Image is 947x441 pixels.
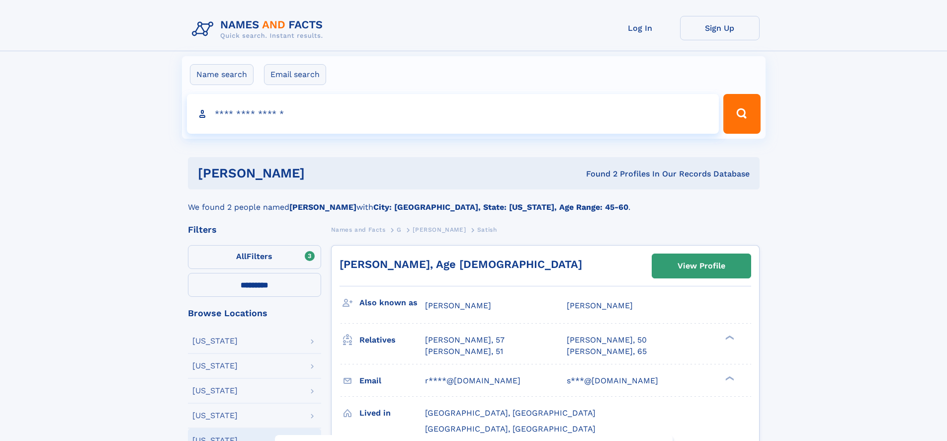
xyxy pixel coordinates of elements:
[192,337,238,345] div: [US_STATE]
[425,424,596,434] span: [GEOGRAPHIC_DATA], [GEOGRAPHIC_DATA]
[359,372,425,389] h3: Email
[723,94,760,134] button: Search Button
[652,254,751,278] a: View Profile
[680,16,760,40] a: Sign Up
[373,202,628,212] b: City: [GEOGRAPHIC_DATA], State: [US_STATE], Age Range: 45-60
[723,335,735,341] div: ❯
[723,375,735,381] div: ❯
[445,169,750,179] div: Found 2 Profiles In Our Records Database
[192,387,238,395] div: [US_STATE]
[359,294,425,311] h3: Also known as
[678,255,725,277] div: View Profile
[425,408,596,418] span: [GEOGRAPHIC_DATA], [GEOGRAPHIC_DATA]
[425,301,491,310] span: [PERSON_NAME]
[397,226,402,233] span: G
[190,64,254,85] label: Name search
[188,309,321,318] div: Browse Locations
[413,223,466,236] a: [PERSON_NAME]
[567,376,658,385] span: s***@[DOMAIN_NAME]
[331,223,386,236] a: Names and Facts
[188,225,321,234] div: Filters
[359,405,425,422] h3: Lived in
[425,335,505,346] a: [PERSON_NAME], 57
[567,346,647,357] a: [PERSON_NAME], 65
[188,189,760,213] div: We found 2 people named with .
[198,167,445,179] h1: [PERSON_NAME]
[340,258,582,270] a: [PERSON_NAME], Age [DEMOGRAPHIC_DATA]
[264,64,326,85] label: Email search
[192,362,238,370] div: [US_STATE]
[477,226,497,233] span: Satish
[425,346,503,357] a: [PERSON_NAME], 51
[192,412,238,420] div: [US_STATE]
[413,226,466,233] span: [PERSON_NAME]
[567,335,647,346] a: [PERSON_NAME], 50
[187,94,719,134] input: search input
[188,245,321,269] label: Filters
[289,202,356,212] b: [PERSON_NAME]
[601,16,680,40] a: Log In
[359,332,425,349] h3: Relatives
[236,252,247,261] span: All
[188,16,331,43] img: Logo Names and Facts
[397,223,402,236] a: G
[567,301,633,310] span: [PERSON_NAME]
